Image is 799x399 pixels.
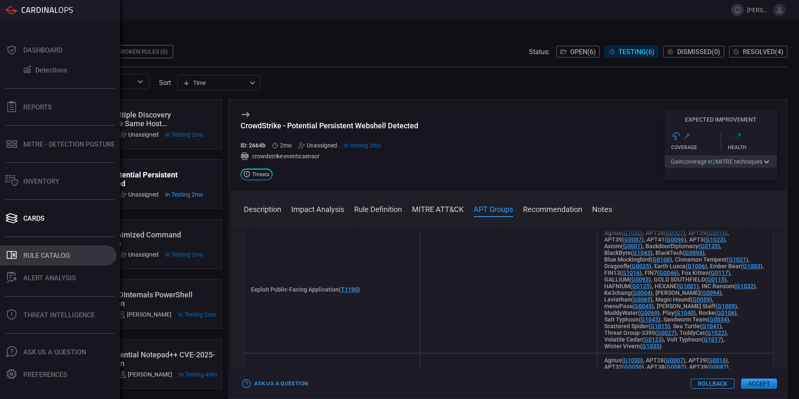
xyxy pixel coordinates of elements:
[663,316,729,323] span: Sandworm Team ( )
[665,116,777,123] h5: Expected Improvement
[604,276,651,283] span: GALLIUM ( )
[659,269,677,276] a: G0046
[646,357,685,364] span: APT28 ( )
[717,309,734,316] a: G0106
[251,286,360,293] span: Exploit Public-Facing Application ( )
[622,269,640,276] a: G1016
[743,48,784,56] span: Resolved ( 4 )
[623,243,640,249] a: G0001
[604,364,644,370] span: APT32 ( )
[680,329,727,336] span: ToddyCat ( )
[688,357,728,364] span: APT29 ( )
[604,316,660,323] span: Salt Typhoon ( )
[650,323,668,329] a: G1015
[702,283,756,289] span: INC Ransom ( )
[633,296,650,303] a: G0065
[604,343,662,349] span: Winter Vivern ( )
[23,103,52,111] div: Reports
[604,263,651,269] span: Dragonfly ( )
[112,45,173,58] div: Broken Rules (0)
[241,142,266,149] h5: ID: 2664b
[699,309,737,316] span: Rocke ( )
[657,329,675,336] a: G0027
[642,343,660,349] a: G1035
[119,311,171,318] div: [PERSON_NAME]
[704,336,721,343] a: G1017
[682,269,730,276] span: Fox Kitten ( )
[556,46,600,57] button: Open(6)
[244,204,281,214] button: Description
[692,296,710,303] a: G0059
[631,276,649,283] a: G0093
[474,204,513,214] button: APT Groups
[291,204,344,214] button: Impact Analysis
[604,357,643,364] span: Agrius ( )
[673,323,722,329] span: Sea Turtle ( )
[298,142,337,149] div: Unassigned
[667,364,684,370] a: G0082
[605,46,658,57] button: Testing(6)
[252,172,269,177] span: Threats
[23,46,62,54] div: Dashboard
[717,303,735,309] a: G1009
[120,251,159,258] div: Unassigned
[707,276,725,283] a: G0115
[632,283,650,289] a: G0125
[119,371,172,378] div: [PERSON_NAME]
[645,243,720,249] span: BackdoorDiplomacy ( )
[62,170,203,188] div: CrowdStrike - Potential Persistent Webshell Detected
[632,263,649,269] a: G0035
[23,274,76,282] div: ALERT ANALYSIS
[62,230,203,248] div: CrowdStrike - Minimized Command Prompt Execution
[634,303,652,309] a: G0045
[624,364,642,370] a: G0050
[663,309,696,316] span: Play ( )
[618,48,655,56] span: Testing ( 6 )
[341,286,358,293] a: T1190
[711,269,728,276] a: G0117
[529,48,550,56] span: Status:
[663,46,724,57] button: Dismissed(0)
[667,336,723,343] span: Volt Typhoon ( )
[633,249,650,256] a: G1043
[570,48,596,56] span: Open ( 6 )
[604,303,654,309] span: menuPass ( )
[165,131,203,138] span: Jul 24, 2025 3:07 PM
[666,357,683,364] a: G0007
[633,289,650,296] a: G0004
[623,357,641,364] a: G1030
[655,249,705,256] span: BlackTech ( )
[23,214,45,222] div: Cards
[657,303,737,309] span: [PERSON_NAME] Staff ( )
[412,204,464,214] button: MITRE ATT&CK
[675,256,748,263] span: Cinnamon Tempest ( )
[708,357,726,364] a: G0016
[729,256,746,263] a: G1021
[729,46,787,57] button: Resolved(4)
[23,371,67,379] div: Preferences
[689,364,729,370] span: APT39 ( )
[604,323,670,329] span: Scattered Spider ( )
[644,336,662,343] a: G0123
[592,204,612,214] button: Notes
[179,371,217,378] span: Sep 15, 2025 9:22 AM
[710,316,727,323] a: G0034
[702,323,720,329] a: G1041
[641,316,658,323] a: G1045
[120,131,159,138] div: Unassigned
[241,377,310,390] button: Ask Us a Question
[165,191,203,198] span: Jul 22, 2025 4:48 PM
[35,66,67,74] div: Detections
[679,283,697,289] a: G1001
[23,177,60,185] div: Inventory
[671,145,721,150] div: Coverage
[640,309,658,316] a: G0069
[604,269,642,276] span: FIN13 ( )
[159,79,171,87] label: sort
[604,336,664,343] span: Volatile Cedar ( )
[604,289,653,296] span: Ke3chang ( )
[665,155,777,168] button: Gaincoverage in2MITRE techniques
[712,158,716,165] span: 2
[23,140,115,148] div: MITRE - Detection Posture
[604,249,653,256] span: BlackByte ( )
